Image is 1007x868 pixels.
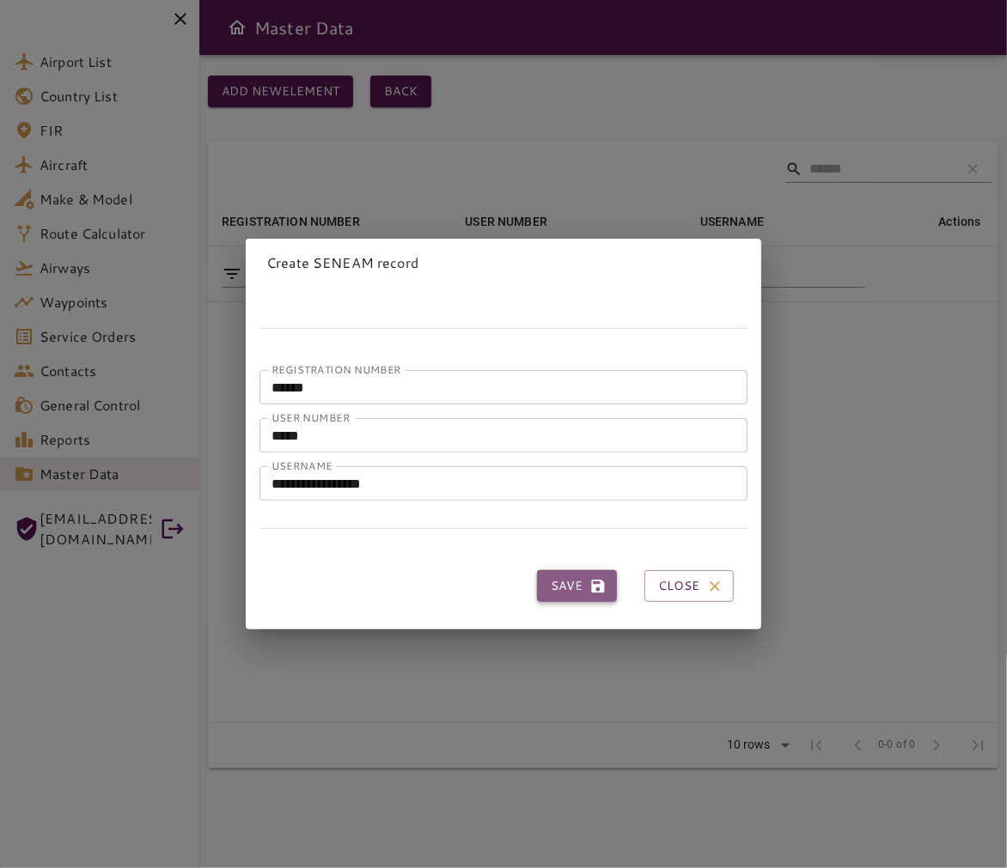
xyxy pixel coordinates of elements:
p: Create SENEAM record [266,252,741,273]
button: Close [644,570,734,602]
label: REGISTRATION NUMBER [272,362,401,377]
label: USERNAME [272,458,333,473]
label: USER NUMBER [272,410,350,425]
button: Save [537,570,617,602]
